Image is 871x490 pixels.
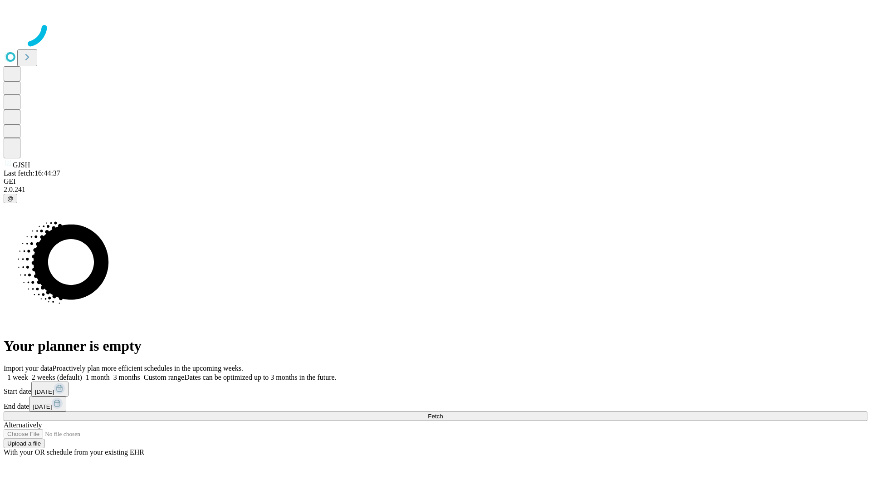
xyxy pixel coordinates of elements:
[184,373,336,381] span: Dates can be optimized up to 3 months in the future.
[29,397,66,412] button: [DATE]
[32,373,82,381] span: 2 weeks (default)
[4,397,867,412] div: End date
[33,403,52,410] span: [DATE]
[7,373,28,381] span: 1 week
[4,364,53,372] span: Import your data
[4,421,42,429] span: Alternatively
[35,388,54,395] span: [DATE]
[4,169,60,177] span: Last fetch: 16:44:37
[4,382,867,397] div: Start date
[13,161,30,169] span: GJSH
[428,413,443,420] span: Fetch
[86,373,110,381] span: 1 month
[4,439,44,448] button: Upload a file
[7,195,14,202] span: @
[144,373,184,381] span: Custom range
[113,373,140,381] span: 3 months
[4,448,144,456] span: With your OR schedule from your existing EHR
[4,186,867,194] div: 2.0.241
[4,177,867,186] div: GEI
[4,412,867,421] button: Fetch
[4,338,867,354] h1: Your planner is empty
[53,364,243,372] span: Proactively plan more efficient schedules in the upcoming weeks.
[4,194,17,203] button: @
[31,382,69,397] button: [DATE]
